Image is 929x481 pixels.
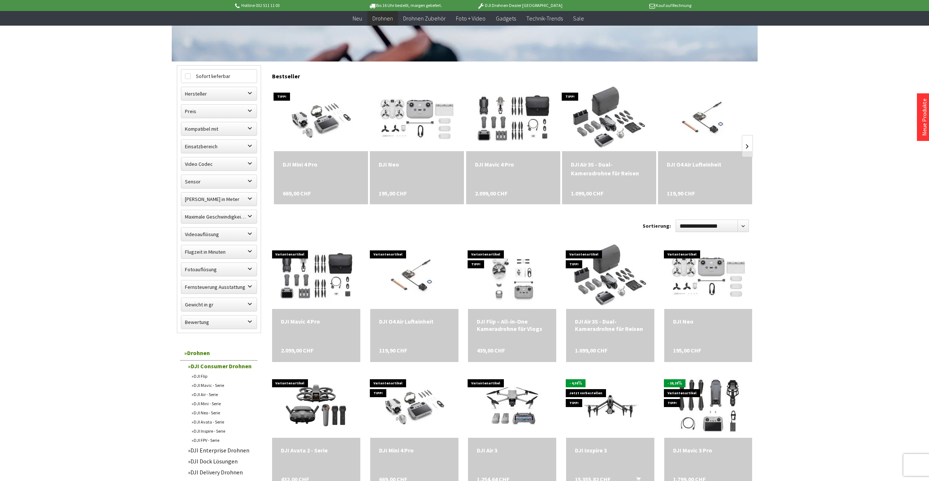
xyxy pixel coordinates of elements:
a: DJI Neo 195,00 CHF [673,318,744,325]
span: Drohnen Zubehör [403,15,446,22]
a: DJI Mini 4 Pro 669,00 CHF [379,447,450,454]
img: DJI Avata 2 - Serie [283,372,349,438]
div: DJI Mavic 4 Pro [281,318,352,325]
label: Bewertung [181,316,257,329]
img: DJI Mavic 4 Pro [272,243,360,309]
div: DJI Air 3 [477,447,547,454]
a: DJI Mini - Serie [188,399,257,408]
label: Fotoauflösung [181,263,257,276]
span: Foto + Video [456,15,486,22]
span: Technik-Trends [526,15,563,22]
label: Sensor [181,175,257,188]
a: Drohnen [367,11,398,26]
a: DJI Mini 4 Pro 669,00 CHF [283,160,359,169]
span: 439,00 CHF [477,347,505,354]
a: DJI Avata - Serie [188,417,257,426]
a: DJI Mavic - Serie [188,381,257,390]
label: Hersteller [181,87,257,100]
label: Maximale Geschwindigkeit in km/h [181,210,257,223]
img: DJI Air 3S - Dual-Kameradrohne für Reisen [570,85,648,151]
a: DJI Avata 2 - Serie 432,00 CHF [281,447,352,454]
a: DJI FPV - Serie [188,436,257,445]
a: Technik-Trends [521,11,568,26]
a: Sale [568,11,589,26]
a: DJI Flip – All-in-One Kameradrohne für Vlogs 439,00 CHF [477,318,547,332]
div: DJI Mavic 4 Pro [475,160,551,169]
a: Neu [348,11,367,26]
span: 2.099,00 CHF [475,189,508,198]
img: DJI Mini 4 Pro [280,85,362,151]
span: 195,00 CHF [379,189,407,198]
a: DJI Delivery Drohnen [184,467,257,478]
div: DJI Inspire 3 [575,447,646,454]
a: DJI Inspire - Serie [188,426,257,436]
img: DJI Inspire 3 [566,380,654,430]
img: DJI Air 3 [479,372,545,438]
label: Einsatzbereich [181,140,257,153]
div: DJI Neo [379,160,455,169]
label: Sofort lieferbar [181,70,257,83]
img: DJI Mini 4 Pro [373,372,456,438]
span: Drohnen [372,15,393,22]
div: DJI Neo [673,318,744,325]
img: DJI Air 3S - Dual-Kameradrohne für Reisen [571,243,649,309]
a: Gadgets [491,11,521,26]
img: DJI Neo [669,243,747,309]
a: DJI Mavic 3 Pro 1.799,00 CHF [673,447,744,454]
div: DJI O4 Air Lufteinheit [667,160,743,169]
span: 119,90 CHF [667,189,695,198]
a: DJI Flip [188,372,257,381]
a: DJI Inspire 3 15.355,82 CHF In den Warenkorb [575,447,646,454]
div: DJI Mavic 3 Pro [673,447,744,454]
label: Fernsteuerung Ausstattung [181,280,257,294]
a: DJI Air 3 1.254,64 CHF [477,447,547,454]
label: Videoauflösung [181,228,257,241]
img: DJI Mavic 4 Pro [469,85,557,151]
label: Preis [181,105,257,118]
div: DJI Air 3S - Dual-Kameradrohne für Reisen [571,160,647,178]
span: 2.099,00 CHF [281,347,313,354]
span: 119,90 CHF [379,347,407,354]
div: DJI Flip – All-in-One Kameradrohne für Vlogs [477,318,547,332]
a: DJI Neo 195,00 CHF [379,160,455,169]
p: Kauf auf Rechnung [577,1,691,10]
label: Sortierung: [643,220,671,232]
img: DJI O4 Air Lufteinheit [370,243,458,309]
a: DJI Air 3S - Dual-Kameradrohne für Reisen 1.099,00 CHF [571,160,647,178]
span: Gadgets [496,15,516,22]
span: 195,00 CHF [673,347,701,354]
p: Bis 16 Uhr bestellt, morgen geliefert. [348,1,462,10]
span: Sale [573,15,584,22]
a: DJI Dock Lösungen [184,456,257,467]
div: DJI Air 3S - Dual-Kameradrohne für Reisen [575,318,646,332]
label: Gewicht in gr [181,298,257,311]
span: 1.099,00 CHF [571,189,603,198]
a: DJI Mavic 4 Pro 2.099,00 CHF [475,160,551,169]
div: DJI Mini 4 Pro [379,447,450,454]
div: DJI Avata 2 - Serie [281,447,352,454]
label: Video Codec [181,157,257,171]
img: DJI Neo [378,85,456,151]
a: Drohnen Zubehör [398,11,451,26]
p: Hotline 032 511 11 03 [234,1,348,10]
span: 669,00 CHF [283,189,311,198]
div: DJI Mini 4 Pro [283,160,359,169]
a: Neue Produkte [921,98,928,136]
img: DJI Mavic 3 Pro [667,372,750,438]
a: DJI O4 Air Lufteinheit 119,90 CHF [379,318,450,325]
a: DJI Mavic 4 Pro 2.099,00 CHF [281,318,352,325]
label: Flugzeit in Minuten [181,245,257,258]
label: Maximale Flughöhe in Meter [181,193,257,206]
a: DJI Consumer Drohnen [184,361,257,372]
a: Foto + Video [451,11,491,26]
label: Kompatibel mit [181,122,257,135]
div: Bestseller [272,65,753,83]
a: DJI O4 Air Lufteinheit 119,90 CHF [667,160,743,169]
p: DJI Drohnen Dealer [GEOGRAPHIC_DATA] [462,1,577,10]
a: Drohnen [181,346,257,361]
img: DJI Flip – All-in-One Kameradrohne für Vlogs [468,243,556,309]
a: DJI Air 3S - Dual-Kameradrohne für Reisen 1.099,00 CHF [575,318,646,332]
a: DJI Air - Serie [188,390,257,399]
span: Neu [353,15,362,22]
img: DJI O4 Air Lufteinheit [661,85,749,151]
